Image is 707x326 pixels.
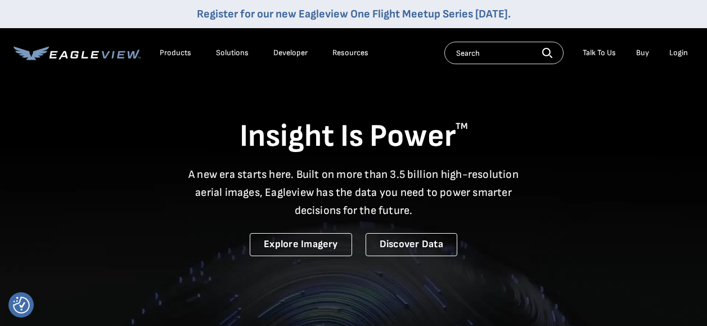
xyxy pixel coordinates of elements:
div: Talk To Us [583,48,616,58]
sup: TM [456,121,468,132]
a: Explore Imagery [250,233,352,256]
a: Discover Data [366,233,457,256]
div: Login [669,48,688,58]
div: Solutions [216,48,249,58]
button: Consent Preferences [13,297,30,314]
div: Resources [332,48,368,58]
a: Developer [273,48,308,58]
img: Revisit consent button [13,297,30,314]
a: Buy [636,48,649,58]
div: Products [160,48,191,58]
p: A new era starts here. Built on more than 3.5 billion high-resolution aerial images, Eagleview ha... [182,166,526,220]
h1: Insight Is Power [13,117,694,157]
input: Search [444,42,564,64]
a: Register for our new Eagleview One Flight Meetup Series [DATE]. [197,7,511,21]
